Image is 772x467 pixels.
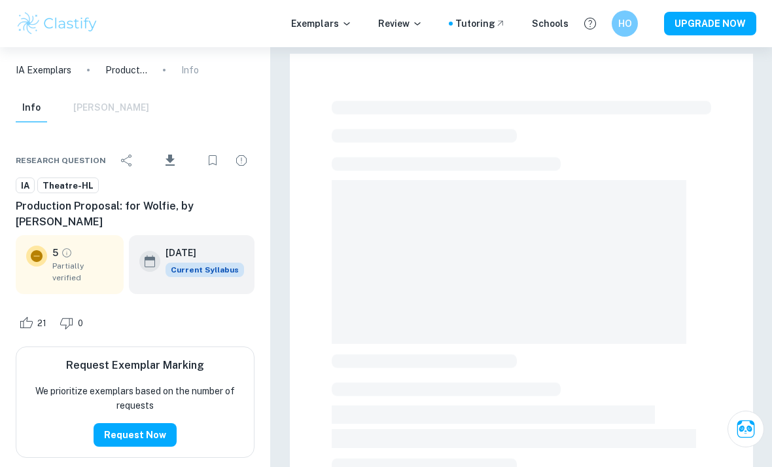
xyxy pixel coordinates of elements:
[16,198,254,230] h6: Production Proposal: for Wolfie, by [PERSON_NAME]
[166,263,244,277] div: This exemplar is based on the current syllabus. Feel free to refer to it for inspiration/ideas wh...
[200,147,226,174] div: Bookmark
[16,94,47,122] button: Info
[71,317,90,330] span: 0
[16,155,106,166] span: Research question
[16,177,35,194] a: IA
[52,246,58,260] p: 5
[16,179,34,193] span: IA
[30,317,54,330] span: 21
[94,423,177,447] button: Request Now
[16,312,54,333] div: Like
[728,411,764,447] button: Ask Clai
[52,260,113,284] span: Partially verified
[61,247,73,259] a: Grade partially verified
[455,16,506,31] a: Tutoring
[532,16,569,31] a: Schools
[143,143,197,177] div: Download
[181,63,199,77] p: Info
[228,147,254,174] div: Report issue
[105,63,147,77] p: Production Proposal: for Wolfie, by [PERSON_NAME]
[27,384,243,413] p: We prioritize exemplars based on the number of requests
[166,263,244,277] span: Current Syllabus
[114,147,140,174] div: Share
[664,12,756,35] button: UPGRADE NOW
[56,312,90,333] div: Dislike
[16,10,99,37] img: Clastify logo
[291,16,352,31] p: Exemplars
[612,10,638,37] button: HO
[618,16,633,31] h6: HO
[579,12,601,35] button: Help and Feedback
[37,177,99,194] a: Theatre-HL
[66,358,204,373] h6: Request Exemplar Marking
[378,16,423,31] p: Review
[16,63,71,77] a: IA Exemplars
[166,246,234,260] h6: [DATE]
[38,179,98,193] span: Theatre-HL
